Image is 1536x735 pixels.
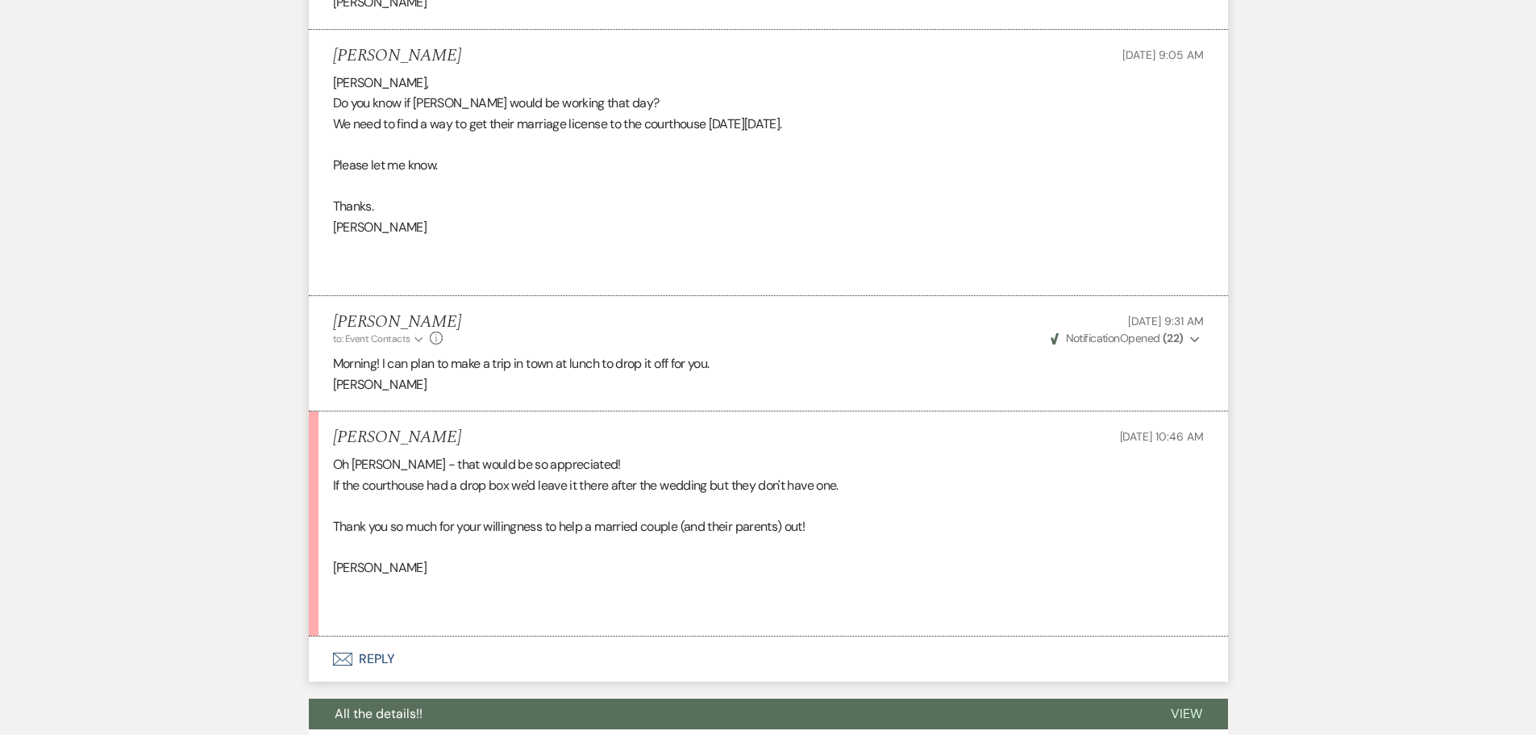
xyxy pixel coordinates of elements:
span: [DATE] 9:31 AM [1128,314,1203,328]
div: [PERSON_NAME], Do you know if [PERSON_NAME] would be working that day? We need to find a way to g... [333,73,1204,279]
p: Morning! I can plan to make a trip in town at lunch to drop it off for you. [333,353,1204,374]
button: to: Event Contacts [333,332,426,346]
span: All the details!! [335,705,423,722]
span: View [1171,705,1202,722]
span: [DATE] 9:05 AM [1122,48,1203,62]
span: Opened [1051,331,1184,345]
button: Reply [309,637,1228,682]
span: [DATE] 10:46 AM [1120,429,1204,444]
span: Notification [1066,331,1120,345]
button: View [1145,699,1228,729]
span: to: Event Contacts [333,332,410,345]
p: [PERSON_NAME] [333,374,1204,395]
h5: [PERSON_NAME] [333,428,461,448]
h5: [PERSON_NAME] [333,46,461,66]
button: NotificationOpened (22) [1048,330,1203,347]
h5: [PERSON_NAME] [333,312,461,332]
strong: ( 22 ) [1163,331,1184,345]
button: All the details!! [309,699,1145,729]
div: Oh [PERSON_NAME] - that would be so appreciated! If the courthouse had a drop box we'd leave it t... [333,454,1204,620]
